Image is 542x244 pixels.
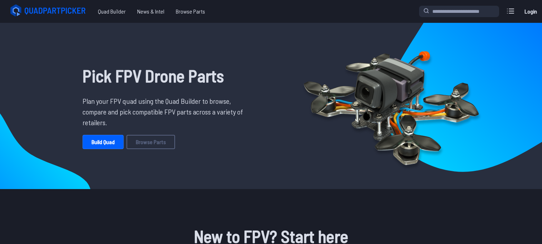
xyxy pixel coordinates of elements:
a: Login [522,4,539,19]
img: Quadcopter [288,35,494,177]
a: Build Quad [83,135,124,149]
h1: Pick FPV Drone Parts [83,63,248,88]
a: Quad Builder [92,4,131,19]
a: Browse Parts [126,135,175,149]
a: News & Intel [131,4,170,19]
p: Plan your FPV quad using the Quad Builder to browse, compare and pick compatible FPV parts across... [83,96,248,128]
a: Browse Parts [170,4,211,19]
